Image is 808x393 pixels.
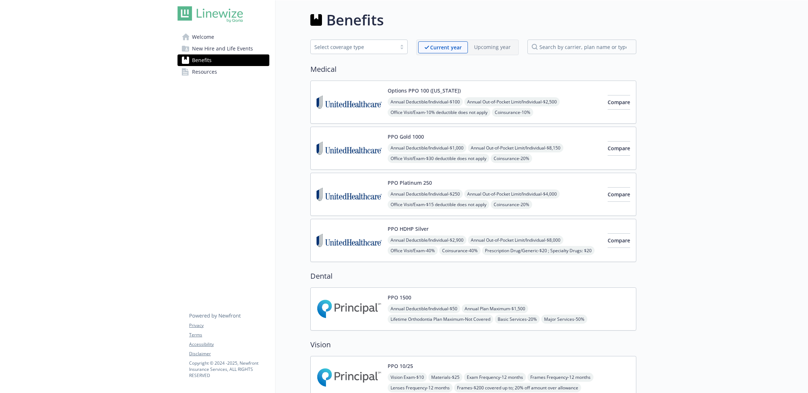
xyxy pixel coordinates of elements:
span: Exam Frequency - 12 months [464,373,526,382]
button: Compare [608,233,630,248]
span: Annual Out-of-Pocket Limit/Individual - $4,000 [464,189,560,198]
h2: Vision [310,339,636,350]
span: Frames Frequency - 12 months [527,373,593,382]
span: Upcoming year [468,41,517,53]
button: Compare [608,187,630,202]
span: Annual Deductible/Individual - $100 [388,97,463,106]
a: Benefits [177,54,269,66]
h2: Dental [310,271,636,282]
img: United Healthcare Insurance Company carrier logo [317,179,382,210]
span: Annual Deductible/Individual - $1,000 [388,143,466,152]
span: Compare [608,99,630,106]
button: PPO 1500 [388,294,411,301]
input: search by carrier, plan name or type [527,40,636,54]
a: Disclaimer [189,351,269,357]
span: Prescription Drug/Generic - $20 ; Specialty Drugs: $20 [482,246,595,255]
a: Terms [189,332,269,338]
span: Annual Deductible/Individual - $2,900 [388,236,466,245]
img: Principal Financial Group Inc carrier logo [317,362,382,393]
span: New Hire and Life Events [192,43,253,54]
button: Compare [608,95,630,110]
span: Lifetime Orthodontia Plan Maximum - Not Covered [388,315,493,324]
span: Materials - $25 [428,373,462,382]
img: United Healthcare Insurance Company carrier logo [317,225,382,256]
span: Office Visit/Exam - $15 deductible does not apply [388,200,489,209]
a: Accessibility [189,341,269,348]
span: Annual Out-of-Pocket Limit/Individual - $8,000 [468,236,563,245]
span: Welcome [192,31,214,43]
img: United Healthcare Insurance Company carrier logo [317,87,382,118]
span: Vision Exam - $10 [388,373,427,382]
button: Options PPO 100 ([US_STATE]) [388,87,461,94]
p: Upcoming year [474,43,511,51]
span: Annual Out-of-Pocket Limit/Individual - $8,150 [468,143,563,152]
span: Compare [608,145,630,152]
span: Compare [608,191,630,198]
span: Office Visit/Exam - 40% [388,246,438,255]
div: Select coverage type [314,43,393,51]
span: Compare [608,237,630,244]
span: Benefits [192,54,212,66]
a: Resources [177,66,269,78]
button: Compare [608,141,630,156]
span: Lenses Frequency - 12 months [388,383,453,392]
a: New Hire and Life Events [177,43,269,54]
img: United Healthcare Insurance Company carrier logo [317,133,382,164]
span: Resources [192,66,217,78]
button: PPO Gold 1000 [388,133,424,140]
button: PPO Platinum 250 [388,179,432,187]
a: Welcome [177,31,269,43]
h1: Benefits [326,9,384,31]
h2: Medical [310,64,636,75]
img: Principal Financial Group Inc carrier logo [317,294,382,324]
span: Office Visit/Exam - $30 deductible does not apply [388,154,489,163]
span: Annual Out-of-Pocket Limit/Individual - $2,500 [464,97,560,106]
span: Office Visit/Exam - 10% deductible does not apply [388,108,490,117]
span: Coinsurance - 20% [491,200,532,209]
span: Coinsurance - 40% [439,246,481,255]
span: Coinsurance - 20% [491,154,532,163]
p: Current year [430,44,462,51]
button: PPO HDHP Silver [388,225,429,233]
p: Copyright © 2024 - 2025 , Newfront Insurance Services, ALL RIGHTS RESERVED [189,360,269,378]
span: Annual Deductible/Individual - $50 [388,304,460,313]
a: Privacy [189,322,269,329]
span: Annual Plan Maximum - $1,500 [462,304,528,313]
span: Basic Services - 20% [495,315,540,324]
span: Annual Deductible/Individual - $250 [388,189,463,198]
button: PPO 10/25 [388,362,413,370]
span: Frames - $200 covered up to; 20% off amount over allowance [454,383,581,392]
span: Major Services - 50% [541,315,587,324]
span: Coinsurance - 10% [492,108,533,117]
